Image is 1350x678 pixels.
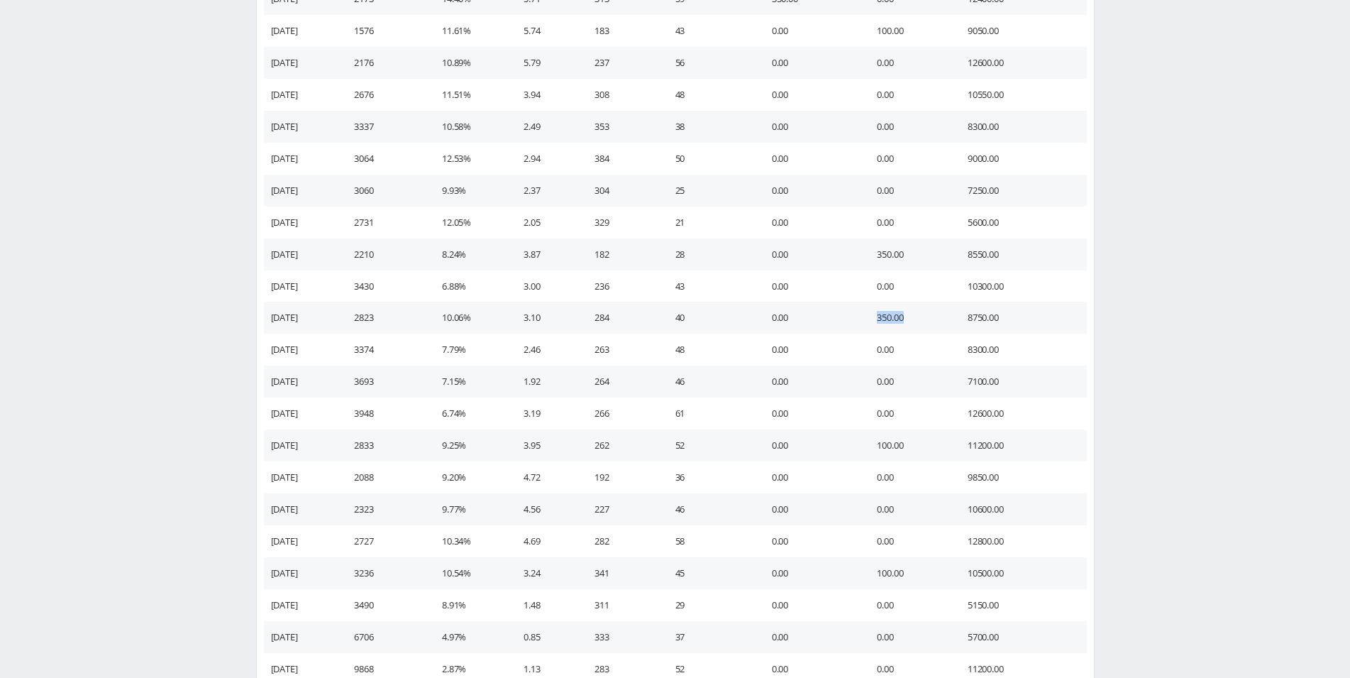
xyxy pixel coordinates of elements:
[264,525,341,557] td: [DATE]
[580,207,661,239] td: 329
[863,557,953,589] td: 100.00
[758,270,863,302] td: 0.00
[509,621,580,653] td: 0.85
[580,366,661,398] td: 264
[863,461,953,493] td: 0.00
[340,589,428,621] td: 3490
[428,302,509,334] td: 10.06%
[863,207,953,239] td: 0.00
[758,79,863,111] td: 0.00
[264,79,341,111] td: [DATE]
[661,239,758,270] td: 28
[758,207,863,239] td: 0.00
[953,302,1087,334] td: 8750.00
[863,525,953,557] td: 0.00
[428,621,509,653] td: 4.97%
[580,111,661,143] td: 353
[953,430,1087,461] td: 11200.00
[340,15,428,47] td: 1576
[580,589,661,621] td: 311
[509,461,580,493] td: 4.72
[264,493,341,525] td: [DATE]
[953,47,1087,79] td: 12600.00
[580,430,661,461] td: 262
[580,175,661,207] td: 304
[340,79,428,111] td: 2676
[340,207,428,239] td: 2731
[758,493,863,525] td: 0.00
[661,270,758,302] td: 43
[340,47,428,79] td: 2176
[953,270,1087,302] td: 10300.00
[264,15,341,47] td: [DATE]
[953,557,1087,589] td: 10500.00
[758,15,863,47] td: 0.00
[758,302,863,334] td: 0.00
[758,175,863,207] td: 0.00
[953,461,1087,493] td: 9850.00
[863,334,953,366] td: 0.00
[661,461,758,493] td: 36
[509,589,580,621] td: 1.48
[340,270,428,302] td: 3430
[953,589,1087,621] td: 5150.00
[264,111,341,143] td: [DATE]
[953,621,1087,653] td: 5700.00
[661,207,758,239] td: 21
[953,207,1087,239] td: 5600.00
[758,557,863,589] td: 0.00
[509,239,580,270] td: 3.87
[953,493,1087,525] td: 10600.00
[264,621,341,653] td: [DATE]
[264,366,341,398] td: [DATE]
[661,621,758,653] td: 37
[340,557,428,589] td: 3236
[580,143,661,175] td: 384
[509,143,580,175] td: 2.94
[264,175,341,207] td: [DATE]
[953,111,1087,143] td: 8300.00
[580,621,661,653] td: 333
[863,15,953,47] td: 100.00
[340,334,428,366] td: 3374
[661,111,758,143] td: 38
[428,79,509,111] td: 11.51%
[758,47,863,79] td: 0.00
[953,398,1087,430] td: 12600.00
[953,525,1087,557] td: 12800.00
[661,143,758,175] td: 50
[264,207,341,239] td: [DATE]
[264,302,341,334] td: [DATE]
[863,589,953,621] td: 0.00
[264,239,341,270] td: [DATE]
[428,239,509,270] td: 8.24%
[509,111,580,143] td: 2.49
[580,334,661,366] td: 263
[509,557,580,589] td: 3.24
[863,270,953,302] td: 0.00
[340,621,428,653] td: 6706
[509,47,580,79] td: 5.79
[580,79,661,111] td: 308
[863,398,953,430] td: 0.00
[428,398,509,430] td: 6.74%
[580,47,661,79] td: 237
[509,302,580,334] td: 3.10
[758,143,863,175] td: 0.00
[661,430,758,461] td: 52
[340,302,428,334] td: 2823
[661,175,758,207] td: 25
[509,398,580,430] td: 3.19
[264,47,341,79] td: [DATE]
[661,79,758,111] td: 48
[580,557,661,589] td: 341
[863,430,953,461] td: 100.00
[863,111,953,143] td: 0.00
[758,334,863,366] td: 0.00
[509,270,580,302] td: 3.00
[863,493,953,525] td: 0.00
[340,143,428,175] td: 3064
[953,143,1087,175] td: 9000.00
[580,239,661,270] td: 182
[428,430,509,461] td: 9.25%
